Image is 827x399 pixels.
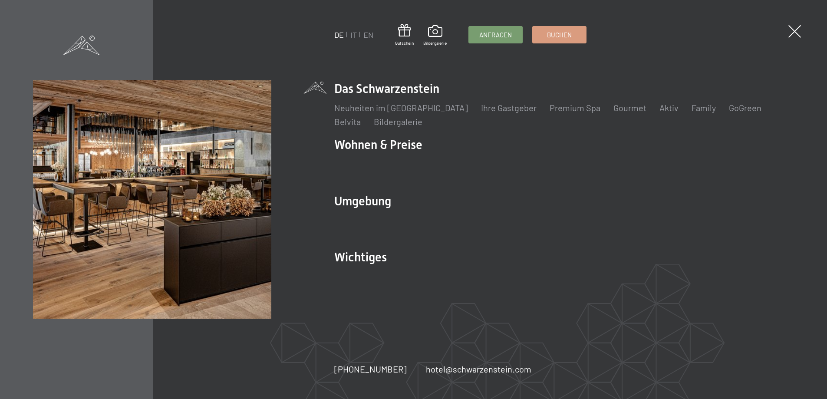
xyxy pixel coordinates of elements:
a: [PHONE_NUMBER] [334,363,407,375]
span: Bildergalerie [423,40,447,46]
span: Buchen [547,30,572,40]
a: IT [350,30,357,40]
a: GoGreen [729,102,761,113]
a: Belvita [334,116,361,127]
a: Gourmet [613,102,646,113]
a: DE [334,30,344,40]
a: Neuheiten im [GEOGRAPHIC_DATA] [334,102,468,113]
a: Premium Spa [550,102,600,113]
a: Bildergalerie [374,116,422,127]
a: EN [363,30,373,40]
a: Aktiv [659,102,679,113]
span: Anfragen [479,30,512,40]
a: Buchen [533,26,586,43]
a: Anfragen [469,26,522,43]
span: Gutschein [395,40,414,46]
a: Ihre Gastgeber [481,102,537,113]
a: Bildergalerie [423,25,447,46]
span: [PHONE_NUMBER] [334,364,407,374]
a: hotel@schwarzenstein.com [426,363,531,375]
a: Gutschein [395,24,414,46]
a: Family [692,102,716,113]
img: Wellnesshotel Südtirol SCHWARZENSTEIN - Wellnessurlaub in den Alpen, Wandern und Wellness [33,80,271,319]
